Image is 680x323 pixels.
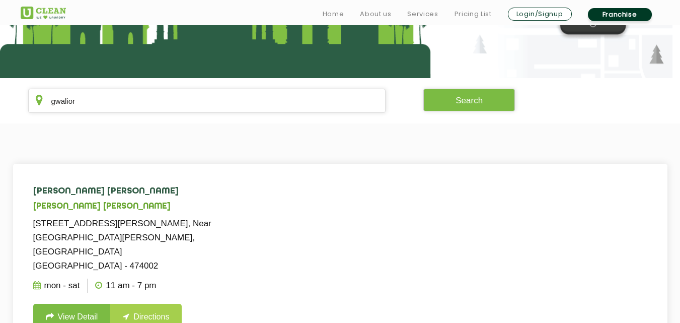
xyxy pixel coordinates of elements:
a: Services [407,8,438,20]
input: Enter city/area/pin Code [28,89,386,113]
a: About us [360,8,391,20]
p: 11 AM - 7 PM [95,279,156,293]
p: Mon - Sat [33,279,80,293]
h5: [PERSON_NAME] [PERSON_NAME] [33,202,212,212]
button: Search [423,89,515,111]
a: Pricing List [455,8,492,20]
a: Login/Signup [508,8,572,21]
a: Franchise [588,8,652,21]
a: Home [323,8,344,20]
img: UClean Laundry and Dry Cleaning [21,7,66,19]
h4: [PERSON_NAME] [PERSON_NAME] [33,186,212,197]
p: [STREET_ADDRESS][PERSON_NAME], Near [GEOGRAPHIC_DATA][PERSON_NAME], [GEOGRAPHIC_DATA] [GEOGRAPHIC... [33,217,212,273]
